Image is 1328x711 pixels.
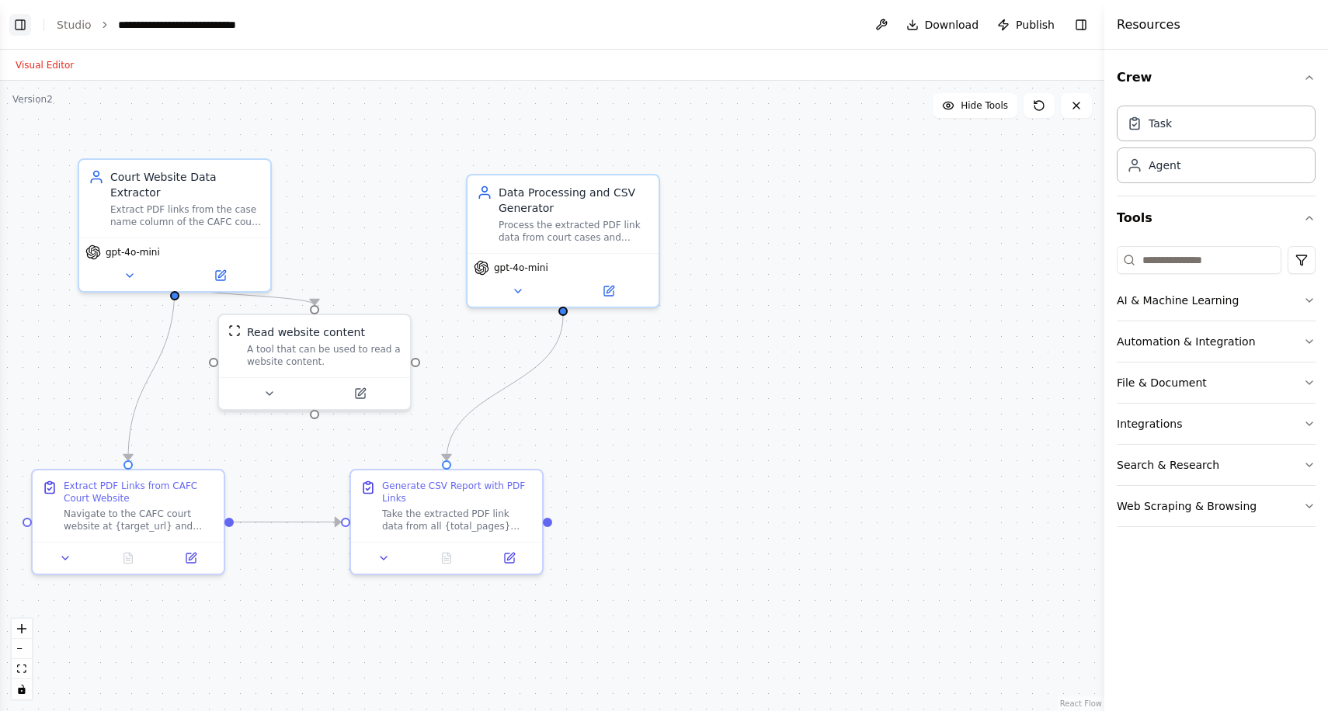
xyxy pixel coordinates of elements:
button: No output available [414,549,480,567]
button: toggle interactivity [12,679,32,699]
div: Court Website Data ExtractorExtract PDF links from the case name column of the CAFC court website... [78,158,272,293]
div: Navigate to the CAFC court website at {target_url} and systematically extract all PDF links from ... [64,508,214,532]
button: Open in side panel [482,549,536,567]
div: Read website content [247,324,365,340]
button: Hide Tools [933,93,1017,118]
div: Process the extracted PDF link data from court cases and organize it into a well-structured CSV f... [499,219,649,244]
div: Take the extracted PDF link data from all {total_pages} pages and create a well-formatted CSV fil... [382,508,533,532]
button: Publish [991,11,1061,39]
g: Edge from 0ec8281c-78dd-401a-809e-54e2b0bc7cf3 to 0901c72e-bec7-4366-a268-36659878485d [234,515,341,530]
div: Data Processing and CSV Generator [499,185,649,216]
button: Show left sidebar [9,14,31,36]
button: Crew [1117,56,1316,99]
div: React Flow controls [12,619,32,699]
div: Data Processing and CSV GeneratorProcess the extracted PDF link data from court cases and organiz... [466,174,660,308]
button: AI & Machine Learning [1117,280,1316,321]
button: zoom out [12,639,32,659]
h4: Resources [1117,16,1180,34]
button: Open in side panel [176,266,264,285]
span: Hide Tools [961,99,1008,112]
img: ScrapeWebsiteTool [228,324,241,337]
div: Agent [1149,158,1180,173]
div: A tool that can be used to read a website content. [247,343,401,368]
div: Generate CSV Report with PDF LinksTake the extracted PDF link data from all {total_pages} pages a... [349,469,544,575]
div: Extract PDF Links from CAFC Court WebsiteNavigate to the CAFC court website at {target_url} and s... [31,469,225,575]
div: Tools [1117,240,1316,539]
button: zoom in [12,619,32,639]
button: fit view [12,659,32,679]
button: Tools [1117,196,1316,240]
g: Edge from 16b0e397-6774-454e-af28-e4fc5558081c to 0ec8281c-78dd-401a-809e-54e2b0bc7cf3 [120,285,183,460]
span: Download [925,17,979,33]
button: File & Document [1117,362,1316,403]
div: Extract PDF links from the case name column of the CAFC court website's paginated table at {targe... [110,203,261,228]
g: Edge from 16b0e397-6774-454e-af28-e4fc5558081c to 45fea485-fe4f-4e8a-8bef-d2588c5e9404 [167,285,322,305]
button: Open in side panel [565,282,652,300]
div: Generate CSV Report with PDF Links [382,480,533,505]
button: Download [900,11,986,39]
div: Crew [1117,99,1316,196]
div: Extract PDF Links from CAFC Court Website [64,480,214,505]
button: Integrations [1117,404,1316,444]
button: Hide right sidebar [1070,14,1092,36]
span: Publish [1016,17,1055,33]
span: gpt-4o-mini [106,246,160,258]
button: Visual Editor [6,56,83,75]
button: No output available [96,549,162,567]
div: Version 2 [12,93,53,106]
div: Court Website Data Extractor [110,169,261,200]
button: Open in side panel [316,384,404,403]
button: Open in side panel [164,549,217,567]
div: ScrapeWebsiteToolRead website contentA tool that can be used to read a website content. [217,314,412,411]
a: React Flow attribution [1060,699,1102,708]
button: Search & Research [1117,445,1316,485]
button: Web Scraping & Browsing [1117,486,1316,526]
button: Automation & Integration [1117,321,1316,362]
nav: breadcrumb [57,17,282,33]
g: Edge from 541a7af0-2388-49c8-8ac1-0bb07da9c526 to 0901c72e-bec7-4366-a268-36659878485d [439,316,571,460]
span: gpt-4o-mini [494,262,548,274]
a: Studio [57,19,92,31]
div: Task [1149,116,1172,131]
